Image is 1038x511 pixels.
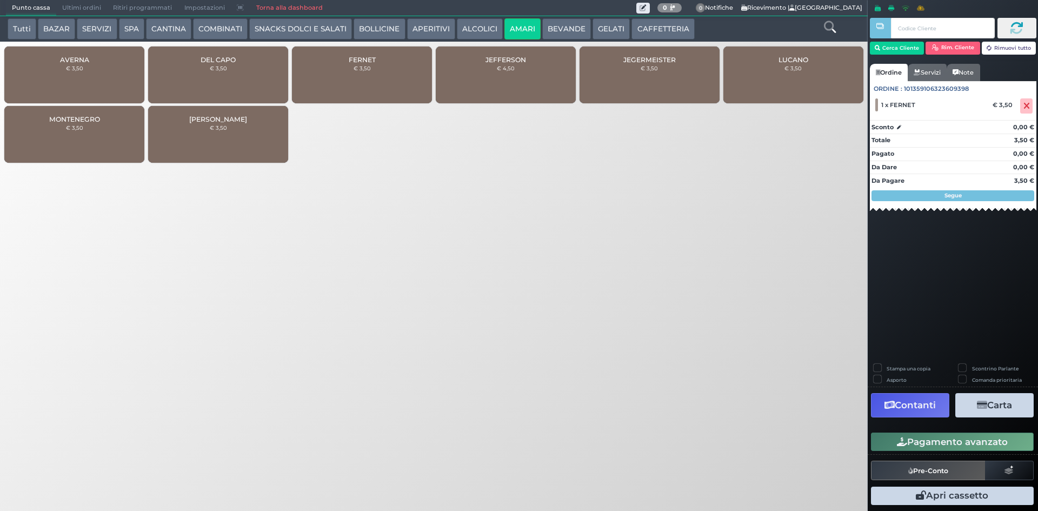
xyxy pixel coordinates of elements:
button: COMBINATI [193,18,248,40]
span: DEL CAPO [201,56,236,64]
span: AVERNA [60,56,89,64]
small: € 4,50 [497,65,515,71]
label: Stampa una copia [887,365,930,372]
span: Impostazioni [178,1,231,16]
button: Pagamento avanzato [871,433,1034,451]
button: Cerca Cliente [870,42,924,55]
small: € 3,50 [66,65,83,71]
button: Tutti [8,18,36,40]
a: Note [947,64,980,81]
strong: 3,50 € [1014,136,1034,144]
span: Ordine : [874,84,902,94]
a: Ordine [870,64,908,81]
span: FERNET [349,56,376,64]
small: € 3,50 [784,65,802,71]
span: [PERSON_NAME] [189,115,247,123]
button: APERITIVI [407,18,455,40]
strong: Pagato [871,150,894,157]
button: BEVANDE [542,18,591,40]
strong: 0,00 € [1013,123,1034,131]
input: Codice Cliente [891,18,994,38]
small: € 3,50 [210,124,227,131]
button: ALCOLICI [457,18,503,40]
label: Comanda prioritaria [972,376,1022,383]
button: Rim. Cliente [926,42,980,55]
button: SERVIZI [77,18,117,40]
button: BOLLICINE [354,18,405,40]
strong: Da Pagare [871,177,904,184]
div: € 3,50 [991,101,1018,109]
span: JEFFERSON [485,56,526,64]
span: MONTENEGRO [49,115,100,123]
label: Asporto [887,376,907,383]
span: Ultimi ordini [56,1,107,16]
button: SNACKS DOLCI E SALATI [249,18,352,40]
small: € 3,50 [354,65,371,71]
b: 0 [663,4,667,11]
label: Scontrino Parlante [972,365,1019,372]
a: Torna alla dashboard [250,1,328,16]
span: Ritiri programmati [107,1,178,16]
span: Punto cassa [6,1,56,16]
strong: Da Dare [871,163,897,171]
span: 0 [696,3,706,13]
button: CAFFETTERIA [631,18,694,40]
button: Carta [955,393,1034,417]
span: 1 x FERNET [881,101,915,109]
button: Pre-Conto [871,461,986,480]
button: SPA [119,18,144,40]
span: LUCANO [778,56,808,64]
button: AMARI [504,18,541,40]
small: € 3,50 [210,65,227,71]
button: GELATI [593,18,630,40]
button: BAZAR [38,18,75,40]
strong: Totale [871,136,890,144]
strong: 0,00 € [1013,163,1034,171]
strong: 3,50 € [1014,177,1034,184]
small: € 3,50 [641,65,658,71]
button: Rimuovi tutto [982,42,1036,55]
span: 101359106323609398 [904,84,969,94]
small: € 3,50 [66,124,83,131]
strong: 0,00 € [1013,150,1034,157]
button: Contanti [871,393,949,417]
button: CANTINA [146,18,191,40]
button: Apri cassetto [871,487,1034,505]
span: JEGERMEISTER [623,56,676,64]
strong: Segue [944,192,962,199]
a: Servizi [908,64,947,81]
strong: Sconto [871,123,894,132]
